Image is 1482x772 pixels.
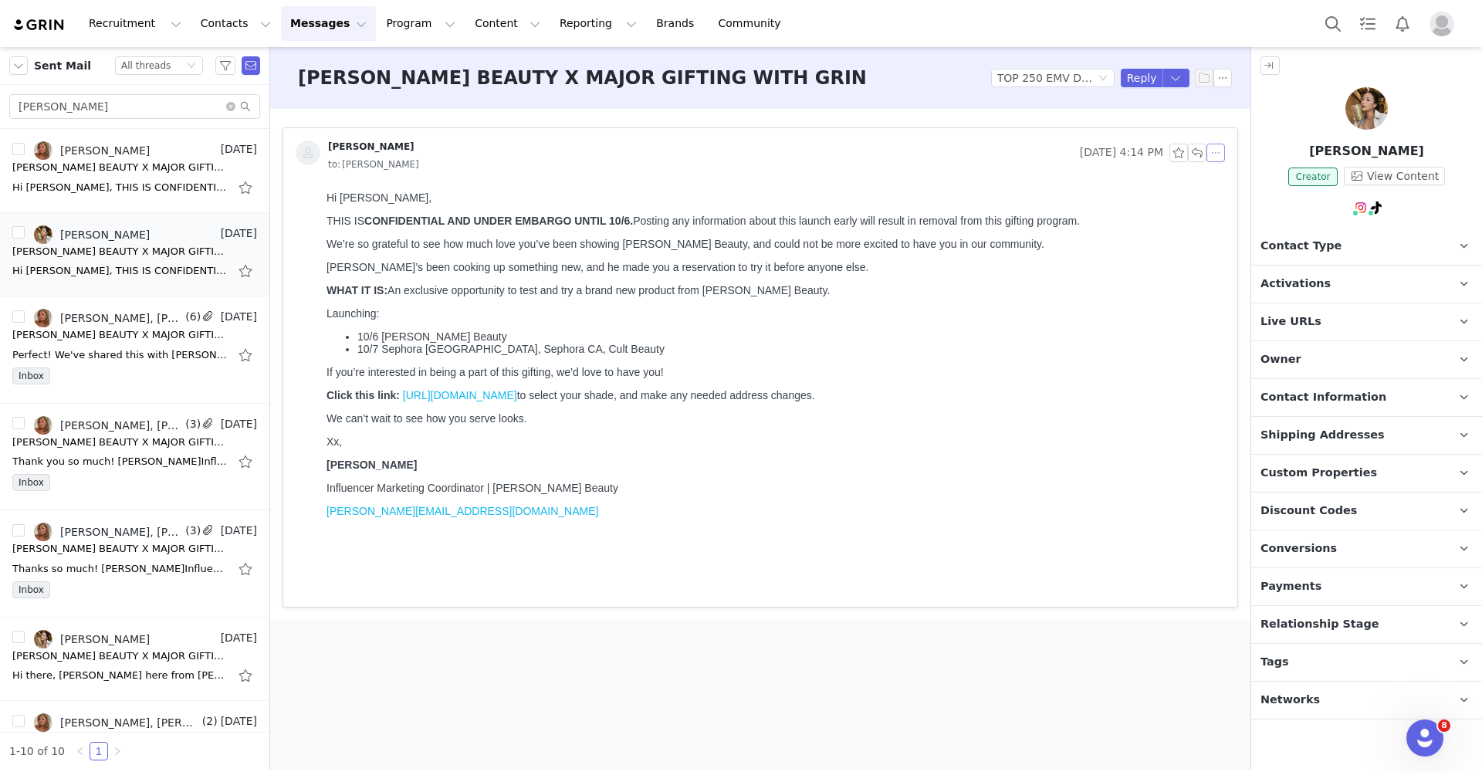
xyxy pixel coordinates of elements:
[1260,238,1342,255] span: Contact Type
[34,416,52,435] img: ac77cb66-b9b5-404e-a563-041f7d8951c4.jpg
[71,742,90,760] li: Previous Page
[12,160,228,175] div: PATRICK TA BEAUTY X MAJOR GIFTING WITH GRIN
[1345,87,1388,130] img: shannon wu
[34,523,182,541] a: [PERSON_NAME], [PERSON_NAME], [PERSON_NAME], [PERSON_NAME]
[60,419,182,432] div: [PERSON_NAME], [PERSON_NAME], [PERSON_NAME], [PERSON_NAME]
[113,747,122,756] i: icon: right
[1260,692,1320,709] span: Networks
[6,76,898,88] p: [PERSON_NAME]’s been cooking up something new, and he made you a reservation to try it before any...
[34,141,52,160] img: ac77cb66-b9b5-404e-a563-041f7d8951c4.jpg
[90,743,107,760] a: 1
[1420,12,1470,36] button: Profile
[377,6,465,41] button: Program
[34,713,52,732] img: ac77cb66-b9b5-404e-a563-041f7d8951c4.jpg
[6,227,898,239] p: We can’t wait to see how you serve looks.
[34,141,150,160] a: [PERSON_NAME]
[12,454,228,469] div: Thank you so much! Taylor Petrone​ Influencer Marketing Coordinator | Patrick Ta Beauty taylor@pa...
[6,52,898,65] p: We’re so grateful to see how much love you’ve been showing [PERSON_NAME] Beauty, and could not be...
[121,57,171,74] div: All threads
[187,61,196,72] i: icon: down
[34,416,182,435] a: [PERSON_NAME], [PERSON_NAME], [PERSON_NAME], [PERSON_NAME]
[60,144,150,157] div: [PERSON_NAME]
[1351,6,1385,41] a: Tasks
[12,474,50,491] span: Inbox
[1406,720,1443,757] iframe: Intercom live chat
[76,747,85,756] i: icon: left
[709,6,797,41] a: Community
[9,94,260,119] input: Search mail
[6,181,898,193] p: If you’re interested in being a part of this gifting, we’d love to have you!
[34,713,199,732] a: [PERSON_NAME], [PERSON_NAME], [PERSON_NAME], [PERSON_NAME]
[1260,465,1377,482] span: Custom Properties
[240,101,251,112] i: icon: search
[298,64,867,92] h3: [PERSON_NAME] BEAUTY X MAJOR GIFTING WITH GRIN
[34,225,52,244] img: 230d44bc-ef4d-4671-84cc-2ff8448cf08b.jpg
[60,526,182,538] div: [PERSON_NAME], [PERSON_NAME], [PERSON_NAME], [PERSON_NAME]
[191,6,280,41] button: Contacts
[12,327,228,343] div: PATRICK TA BEAUTY X MAJOR GIFTING WITH GRIN
[1260,351,1301,368] span: Owner
[12,347,228,363] div: Perfect! We've shared this with Shannon so she can add her info and select her shades. Thank you!...
[1260,540,1337,557] span: Conversions
[1251,142,1482,161] p: [PERSON_NAME]
[6,6,898,19] p: Hi [PERSON_NAME],
[1260,616,1379,633] span: Relationship Stage
[1121,69,1163,87] button: Reply
[281,6,376,41] button: Messages
[108,742,127,760] li: Next Page
[296,141,414,165] a: [PERSON_NAME]
[1438,720,1450,732] span: 8
[12,648,228,664] div: PATRICK TA BEAUTY X MAJOR GIFTING WITH GRIN
[80,6,191,41] button: Recruitment
[1430,12,1454,36] img: placeholder-profile.jpg
[1080,144,1163,162] span: [DATE] 4:14 PM
[6,99,898,111] p: An exclusive opportunity to test and try a brand new product from [PERSON_NAME] Beauty.
[34,630,52,648] img: 230d44bc-ef4d-4671-84cc-2ff8448cf08b.jpg
[34,309,182,327] a: [PERSON_NAME], [PERSON_NAME], [PERSON_NAME], [PERSON_NAME]
[6,29,898,42] p: THIS IS Posting any information about this launch early will result in removal from this gifting ...
[9,742,65,760] li: 1-10 of 10
[182,309,201,325] span: (6)
[1355,201,1367,214] img: instagram.svg
[12,18,66,32] img: grin logo
[6,99,67,111] strong: WHAT IT IS:
[12,668,228,683] div: Hi there, Taylor here from Patrick Ta Beauty! We hope shannon has been loving their new Patrick T...
[12,581,50,598] span: Inbox
[12,541,228,557] div: PATRICK TA BEAUTY X MAJOR GIFTING WITH GRIN
[12,180,228,195] div: Hi Shannon, THIS IS CONFIDENTIAL AND UNDER EMBARGO UNTIL 10/6. Posting any information about this...
[34,309,52,327] img: ac77cb66-b9b5-404e-a563-041f7d8951c4.jpg
[83,204,197,216] a: [URL][DOMAIN_NAME]
[1260,654,1289,671] span: Tags
[6,204,80,216] strong: Click this link:
[199,713,218,730] span: (2)
[12,435,228,450] div: PATRICK TA BEAUTY X MAJOR GIFTING WITH GRIN
[182,523,201,539] span: (3)
[34,523,52,541] img: ac77cb66-b9b5-404e-a563-041f7d8951c4.jpg
[12,367,50,384] span: Inbox
[997,69,1095,86] div: TOP 250 EMV DRIVERS: EYESHADOW PALETTES
[182,416,201,432] span: (3)
[296,141,320,165] img: placeholder-contacts.jpeg
[60,312,182,324] div: [PERSON_NAME], [PERSON_NAME], [PERSON_NAME], [PERSON_NAME]
[647,6,708,41] a: Brands
[1260,578,1321,595] span: Payments
[6,250,898,262] p: Xx,
[12,561,228,577] div: Thanks so much! Taylor Petrone​ Influencer Marketing Coordinator | Patrick Ta Beauty taylor@patri...
[328,141,414,153] div: [PERSON_NAME]
[60,229,150,241] div: [PERSON_NAME]
[1260,389,1386,406] span: Contact Information
[242,56,260,75] span: Send Email
[90,742,108,760] li: 1
[1344,167,1445,185] button: View Content
[34,630,150,648] a: [PERSON_NAME]
[1260,276,1331,293] span: Activations
[60,633,150,645] div: [PERSON_NAME]
[550,6,646,41] button: Reporting
[60,716,199,729] div: [PERSON_NAME], [PERSON_NAME], [PERSON_NAME], [PERSON_NAME]
[6,273,96,286] strong: [PERSON_NAME]​
[1316,6,1350,41] button: Search
[283,128,1237,185] div: [PERSON_NAME] [DATE] 4:14 PMto:[PERSON_NAME]
[1260,313,1321,330] span: Live URLs
[34,225,150,244] a: [PERSON_NAME]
